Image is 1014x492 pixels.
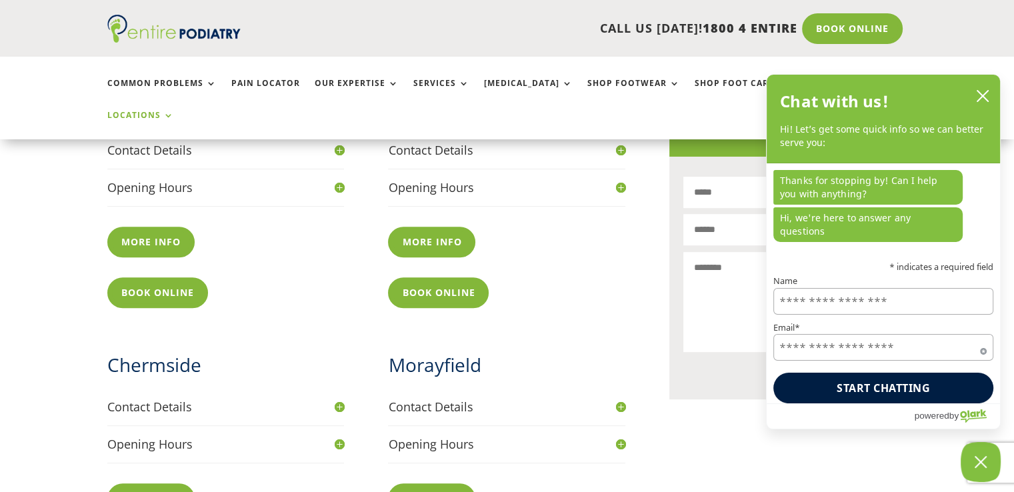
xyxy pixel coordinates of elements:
h4: Contact Details [107,142,345,159]
label: Name [773,277,993,285]
a: Pain Locator [231,79,300,107]
span: 1800 4 ENTIRE [703,20,797,36]
a: Locations [107,111,174,139]
a: Common Problems [107,79,217,107]
h4: Opening Hours [388,179,625,196]
button: Start chatting [773,373,993,403]
img: logo (1) [107,15,241,43]
h4: Opening Hours [107,179,345,196]
h4: Contact Details [388,399,625,415]
span: by [949,407,959,424]
button: Close Chatbox [961,442,1001,482]
a: Powered by Olark [914,404,1000,429]
a: [MEDICAL_DATA] [484,79,573,107]
p: CALL US [DATE]! [292,20,797,37]
h2: Chermside [107,352,345,385]
a: Book Online [388,277,489,308]
p: * indicates a required field [773,263,993,271]
a: Shop Footwear [587,79,680,107]
span: powered [914,407,949,424]
h2: Morayfield [388,352,625,385]
a: More info [388,227,475,257]
h4: Contact Details [107,399,345,415]
div: chat [767,163,1000,247]
h2: Chat with us! [780,88,889,115]
a: Services [413,79,469,107]
div: olark chatbox [766,74,1001,429]
h4: Opening Hours [107,436,345,453]
h4: Opening Hours [388,436,625,453]
a: Shop Foot Care [695,79,787,107]
p: Hi! Let’s get some quick info so we can better serve you: [780,123,987,150]
h4: Contact Details [388,142,625,159]
label: Email* [773,323,993,332]
a: More info [107,227,195,257]
p: Thanks for stopping by! Can I help you with anything? [773,170,963,205]
p: Hi, we're here to answer any questions [773,207,963,242]
a: Book Online [107,277,208,308]
a: Book Online [802,13,903,44]
span: Required field [980,345,987,352]
input: Name [773,288,993,315]
a: Entire Podiatry [107,32,241,45]
button: close chatbox [972,86,993,106]
a: Our Expertise [315,79,399,107]
input: Email [773,334,993,361]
